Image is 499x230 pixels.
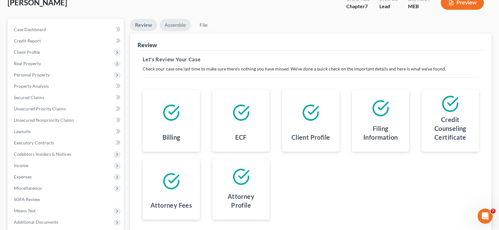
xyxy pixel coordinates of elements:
[9,81,124,92] a: Property Analysis
[408,3,431,10] div: MEB
[14,163,28,168] span: Income
[14,219,58,225] span: Additional Documents
[14,27,46,32] span: Case Dashboard
[478,209,493,224] iframe: Intercom live chat
[357,124,404,142] h4: Filing Information
[14,151,71,157] span: Codebtors Insiders & Notices
[9,194,124,205] a: SOFA Review
[143,56,479,63] h5: Let's Review Your Case
[14,72,50,77] span: Personal Property
[162,133,180,142] h4: Billing
[14,185,42,191] span: Miscellaneous
[138,41,157,49] div: Review
[14,49,40,55] span: Client Profile
[14,106,66,111] span: Unsecured Priority Claims
[193,19,213,31] a: File
[14,38,41,43] span: Credit Report
[427,115,474,142] h4: Credit Counseling Certificate
[14,95,44,100] span: Secured Claims
[14,129,31,134] span: Lawsuits
[235,133,247,142] h4: ECF
[143,66,479,72] p: Check your case one last time to make sure there's nothing you have missed. We've done a quick ch...
[9,35,124,47] a: Credit Report
[379,3,398,10] div: Lead
[14,208,36,213] span: Means Test
[218,192,265,210] h4: Attorney Profile
[160,19,191,31] a: Assemble
[9,126,124,137] a: Lawsuits
[14,174,32,179] span: Expenses
[14,197,40,202] span: SOFA Review
[14,140,54,145] span: Executory Contracts
[150,201,192,210] h4: Attorney Fees
[14,117,74,123] span: Unsecured Nonpriority Claims
[490,209,496,214] span: 7
[9,115,124,126] a: Unsecured Nonpriority Claims
[365,3,368,9] span: 7
[9,137,124,149] a: Executory Contracts
[14,61,41,66] span: Real Property
[292,133,330,142] h4: Client Profile
[9,103,124,115] a: Unsecured Priority Claims
[9,24,124,35] a: Case Dashboard
[9,92,124,103] a: Secured Claims
[346,3,369,10] div: Chapter
[14,83,49,89] span: Property Analysis
[130,19,157,31] a: Review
